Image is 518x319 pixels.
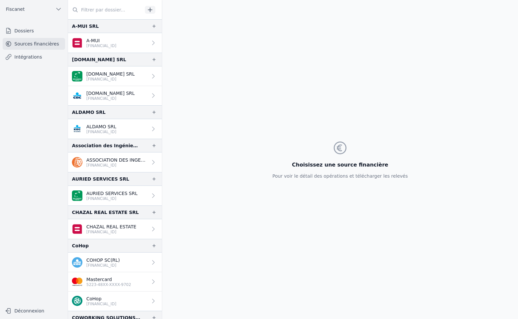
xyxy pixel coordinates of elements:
[68,253,162,272] a: COHOP SC(RL) [FINANCIAL_ID]
[86,123,116,130] p: ALDAMO SRL
[86,301,116,307] p: [FINANCIAL_ID]
[72,208,139,216] div: CHAZAL REAL ESTATE SRL
[68,272,162,292] a: Mastercard 5223-48XX-XXXX-9702
[86,257,120,263] p: COHOP SC(RL)
[86,90,135,97] p: [DOMAIN_NAME] SRL
[72,90,82,101] img: CBC_CREGBEBB.png
[86,157,147,163] p: ASSOCIATION DES INGENIEURS CIVIL ASBL A.I.L.V.
[72,56,126,63] div: [DOMAIN_NAME] SRL
[86,96,135,101] p: [FINANCIAL_ID]
[3,38,65,50] a: Sources financières
[3,4,65,14] button: Fiscanet
[272,161,408,169] h3: Choisissez une source financière
[6,6,25,12] span: Fiscanet
[86,129,116,134] p: [FINANCIAL_ID]
[72,276,82,287] img: imageedit_2_6530439554.png
[68,186,162,205] a: AURIED SERVICES SRL [FINANCIAL_ID]
[72,124,82,134] img: KBC_BRUSSELS_KREDBEBB.png
[72,242,89,250] div: CoHop
[272,173,408,179] p: Pour voir le détail des opérations et télécharger les relevés
[86,37,116,44] p: A-MUI
[68,119,162,139] a: ALDAMO SRL [FINANCIAL_ID]
[72,157,82,168] img: ing.png
[3,306,65,316] button: Déconnexion
[68,86,162,105] a: [DOMAIN_NAME] SRL [FINANCIAL_ID]
[72,296,82,306] img: triodosbank.png
[72,175,129,183] div: AURIED SERVICES SRL
[68,33,162,53] a: A-MUI [FINANCIAL_ID]
[86,263,120,268] p: [FINANCIAL_ID]
[86,223,136,230] p: CHAZAL REAL ESTATE
[86,163,147,168] p: [FINANCIAL_ID]
[86,295,116,302] p: CoHop
[72,190,82,201] img: BNP_BE_BUSINESS_GEBABEBB.png
[72,22,99,30] div: A-MUI SRL
[86,77,135,82] p: [FINANCIAL_ID]
[72,257,82,268] img: kbc.png
[68,292,162,311] a: CoHop [FINANCIAL_ID]
[86,190,138,197] p: AURIED SERVICES SRL
[72,38,82,48] img: belfius.png
[86,282,131,287] p: 5223-48XX-XXXX-9702
[86,43,116,48] p: [FINANCIAL_ID]
[68,219,162,239] a: CHAZAL REAL ESTATE [FINANCIAL_ID]
[72,71,82,81] img: BNP_BE_BUSINESS_GEBABEBB.png
[72,142,141,150] div: Association des Ingénieurs Civils Sortis de l'Université [DEMOGRAPHIC_DATA] de Louvain-Vereniging...
[86,196,138,201] p: [FINANCIAL_ID]
[3,51,65,63] a: Intégrations
[72,224,82,234] img: belfius.png
[68,152,162,172] a: ASSOCIATION DES INGENIEURS CIVIL ASBL A.I.L.V. [FINANCIAL_ID]
[3,25,65,37] a: Dossiers
[68,66,162,86] a: [DOMAIN_NAME] SRL [FINANCIAL_ID]
[68,4,143,16] input: Filtrer par dossier...
[86,229,136,235] p: [FINANCIAL_ID]
[86,71,135,77] p: [DOMAIN_NAME] SRL
[86,276,131,283] p: Mastercard
[72,108,106,116] div: ALDAMO SRL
